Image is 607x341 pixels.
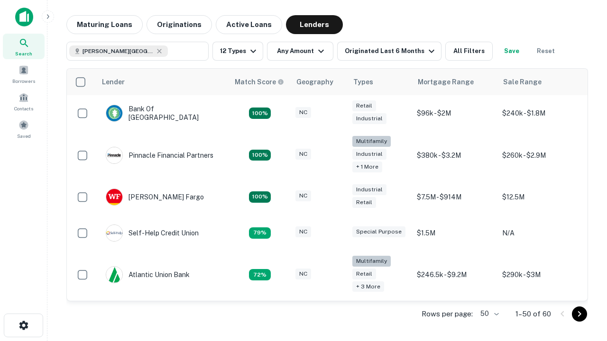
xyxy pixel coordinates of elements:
[497,251,583,299] td: $290k - $3M
[212,42,263,61] button: 12 Types
[497,131,583,179] td: $260k - $2.9M
[295,269,311,279] div: NC
[422,308,473,320] p: Rows per page:
[477,307,500,321] div: 50
[106,147,122,163] img: picture
[295,226,311,237] div: NC
[106,189,122,205] img: picture
[412,251,497,299] td: $246.5k - $9.2M
[345,45,437,57] div: Originated Last 6 Months
[497,95,583,131] td: $240k - $1.8M
[106,105,122,121] img: picture
[412,179,497,215] td: $7.5M - $914M
[267,42,333,61] button: Any Amount
[235,77,282,87] h6: Match Score
[412,131,497,179] td: $380k - $3.2M
[352,256,391,267] div: Multifamily
[216,15,282,34] button: Active Loans
[249,108,271,119] div: Matching Properties: 14, hasApolloMatch: undefined
[106,266,190,283] div: Atlantic Union Bank
[337,42,441,61] button: Originated Last 6 Months
[352,184,386,195] div: Industrial
[352,149,386,160] div: Industrial
[352,100,376,111] div: Retail
[96,69,229,95] th: Lender
[147,15,212,34] button: Originations
[106,147,213,164] div: Pinnacle Financial Partners
[352,136,391,147] div: Multifamily
[295,107,311,118] div: NC
[83,47,154,55] span: [PERSON_NAME][GEOGRAPHIC_DATA], [GEOGRAPHIC_DATA]
[12,77,35,85] span: Borrowers
[352,226,405,237] div: Special Purpose
[229,69,291,95] th: Capitalize uses an advanced AI algorithm to match your search with the best lender. The match sco...
[353,76,373,88] div: Types
[106,224,199,242] div: Self-help Credit Union
[352,113,386,124] div: Industrial
[348,69,412,95] th: Types
[249,269,271,280] div: Matching Properties: 10, hasApolloMatch: undefined
[249,150,271,161] div: Matching Properties: 25, hasApolloMatch: undefined
[106,105,220,122] div: Bank Of [GEOGRAPHIC_DATA]
[3,34,45,59] a: Search
[497,42,527,61] button: Save your search to get updates of matches that match your search criteria.
[17,132,31,140] span: Saved
[497,179,583,215] td: $12.5M
[291,69,348,95] th: Geography
[445,42,493,61] button: All Filters
[3,89,45,114] a: Contacts
[249,191,271,203] div: Matching Properties: 15, hasApolloMatch: undefined
[296,76,333,88] div: Geography
[14,105,33,112] span: Contacts
[106,225,122,241] img: picture
[235,77,284,87] div: Capitalize uses an advanced AI algorithm to match your search with the best lender. The match sco...
[560,265,607,311] iframe: Chat Widget
[412,69,497,95] th: Mortgage Range
[497,215,583,251] td: N/A
[412,215,497,251] td: $1.5M
[106,267,122,283] img: picture
[295,149,311,160] div: NC
[66,15,143,34] button: Maturing Loans
[503,76,542,88] div: Sale Range
[515,308,551,320] p: 1–50 of 60
[572,306,587,322] button: Go to next page
[3,61,45,87] a: Borrowers
[352,269,376,279] div: Retail
[249,227,271,239] div: Matching Properties: 11, hasApolloMatch: undefined
[286,15,343,34] button: Lenders
[3,116,45,142] a: Saved
[102,76,125,88] div: Lender
[497,69,583,95] th: Sale Range
[412,95,497,131] td: $96k - $2M
[531,42,561,61] button: Reset
[352,281,384,292] div: + 3 more
[418,76,474,88] div: Mortgage Range
[352,162,382,172] div: + 1 more
[15,8,33,27] img: capitalize-icon.png
[352,197,376,208] div: Retail
[295,190,311,201] div: NC
[15,50,32,57] span: Search
[106,188,204,206] div: [PERSON_NAME] Fargo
